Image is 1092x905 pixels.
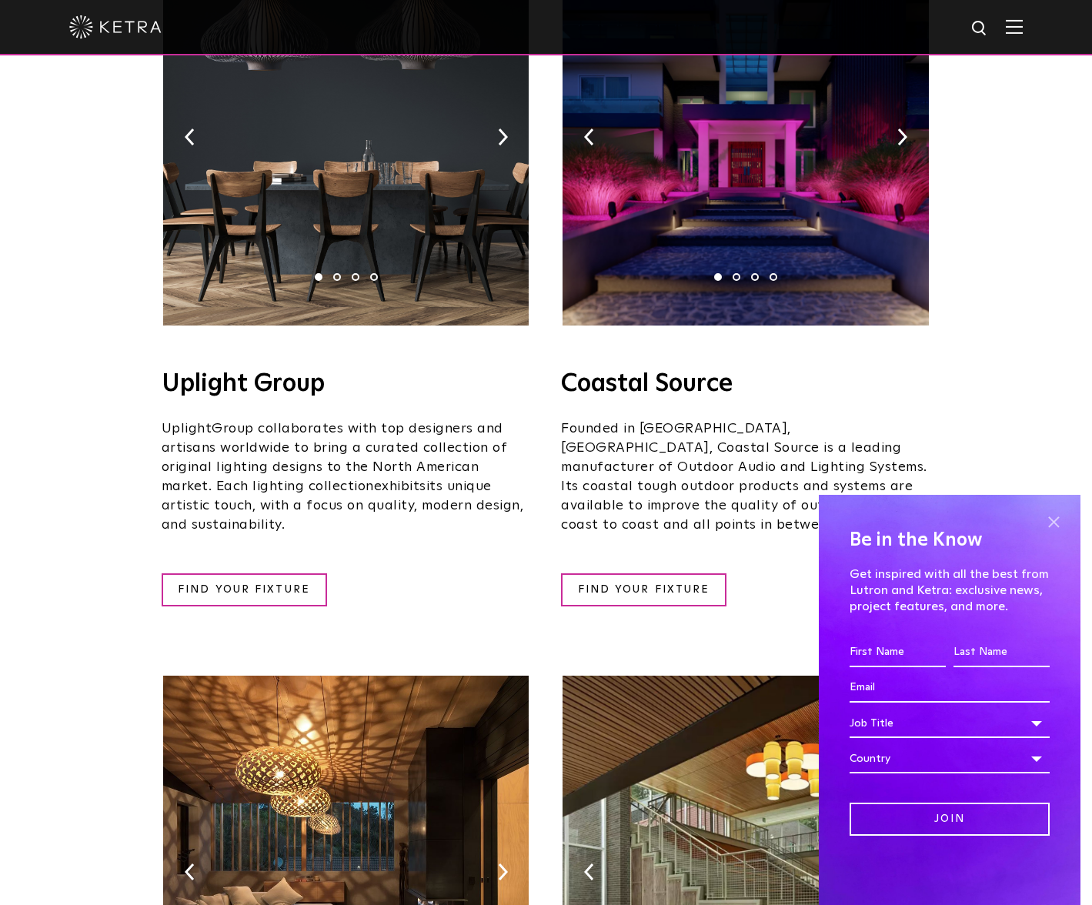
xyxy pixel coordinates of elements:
[584,863,594,880] img: arrow-left-black.svg
[850,803,1050,836] input: Join
[850,673,1050,703] input: Email
[584,129,594,145] img: arrow-left-black.svg
[374,479,426,493] span: exhibits
[850,526,1050,555] h4: Be in the Know
[850,709,1050,738] div: Job Title
[185,863,195,880] img: arrow-left-black.svg
[897,129,907,145] img: arrow-right-black.svg
[850,638,946,667] input: First Name
[561,372,930,396] h4: Coastal Source
[162,479,524,532] span: its unique artistic touch, with a focus on quality, modern design, and sustainability.
[970,19,990,38] img: search icon
[1006,19,1023,34] img: Hamburger%20Nav.svg
[498,863,508,880] img: arrow-right-black.svg
[69,15,162,38] img: ketra-logo-2019-white
[561,573,726,606] a: FIND YOUR FIXTURE
[850,566,1050,614] p: Get inspired with all the best from Lutron and Ketra: exclusive news, project features, and more.
[561,422,927,532] span: Founded in [GEOGRAPHIC_DATA], [GEOGRAPHIC_DATA], Coastal Source is a leading manufacturer of Outd...
[162,372,531,396] h4: Uplight Group
[162,422,212,436] span: Uplight
[162,422,508,493] span: Group collaborates with top designers and artisans worldwide to bring a curated collection of ori...
[162,573,327,606] a: FIND YOUR FIXTURE
[185,129,195,145] img: arrow-left-black.svg
[850,744,1050,773] div: Country
[953,638,1050,667] input: Last Name
[498,129,508,145] img: arrow-right-black.svg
